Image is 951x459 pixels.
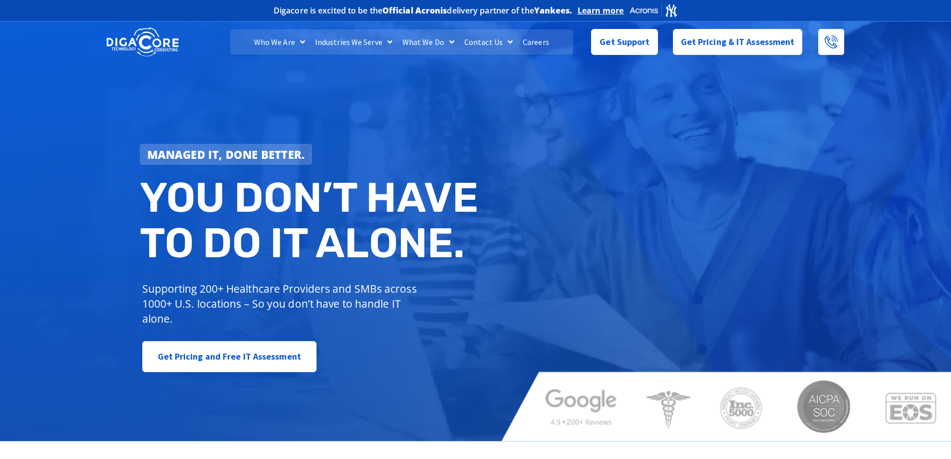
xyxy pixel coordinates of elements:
[310,29,397,54] a: Industries We Serve
[106,26,179,58] img: DigaCore Technology Consulting
[158,347,301,367] span: Get Pricing and Free IT Assessment
[591,29,657,55] a: Get Support
[629,3,678,17] img: Acronis
[142,281,421,326] p: Supporting 200+ Healthcare Providers and SMBs across 1000+ U.S. locations – So you don’t have to ...
[274,6,573,14] h2: Digacore is excited to be the delivery partner of the
[673,29,803,55] a: Get Pricing & IT Assessment
[681,32,795,52] span: Get Pricing & IT Assessment
[459,29,518,54] a: Contact Us
[534,5,573,16] b: Yankees.
[140,175,483,266] h2: You don’t have to do IT alone.
[147,147,305,162] strong: Managed IT, done better.
[140,144,313,165] a: Managed IT, done better.
[249,29,310,54] a: Who We Are
[142,341,317,372] a: Get Pricing and Free IT Assessment
[578,5,624,15] a: Learn more
[600,32,649,52] span: Get Support
[518,29,554,54] a: Careers
[397,29,459,54] a: What We Do
[382,5,447,16] b: Official Acronis
[230,29,573,54] nav: Menu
